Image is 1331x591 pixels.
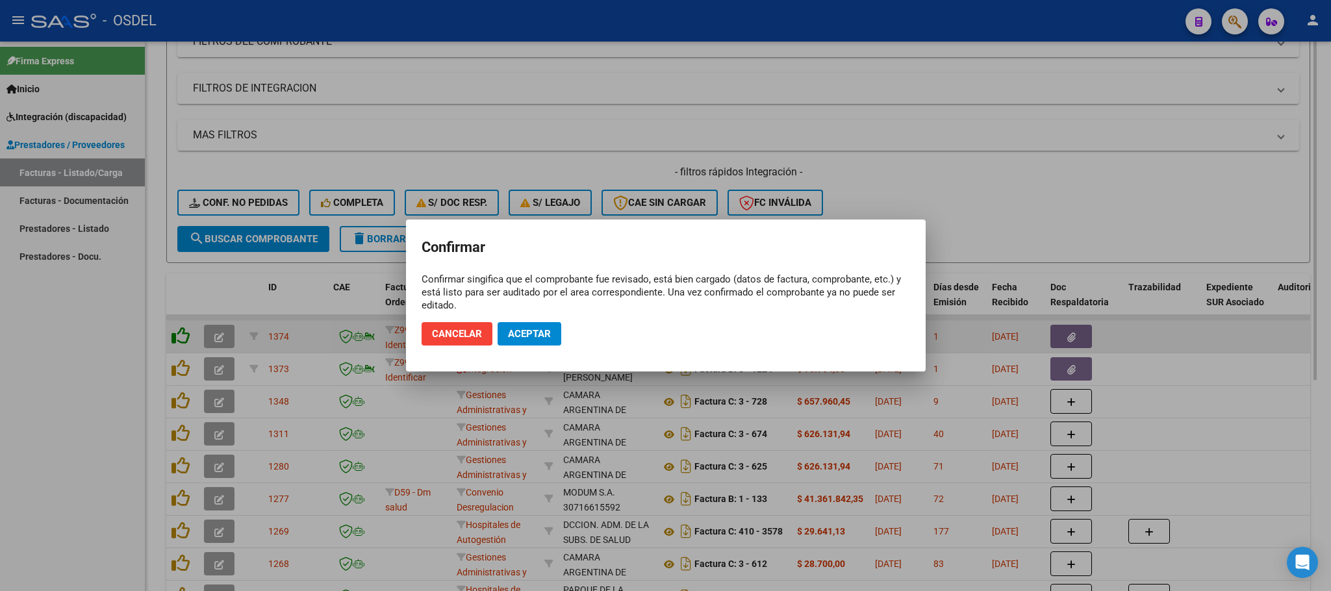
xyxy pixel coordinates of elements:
[422,273,910,312] div: Confirmar singifica que el comprobante fue revisado, está bien cargado (datos de factura, comprob...
[422,322,492,346] button: Cancelar
[498,322,561,346] button: Aceptar
[422,235,910,260] h2: Confirmar
[1287,547,1318,578] div: Open Intercom Messenger
[432,328,482,340] span: Cancelar
[508,328,551,340] span: Aceptar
